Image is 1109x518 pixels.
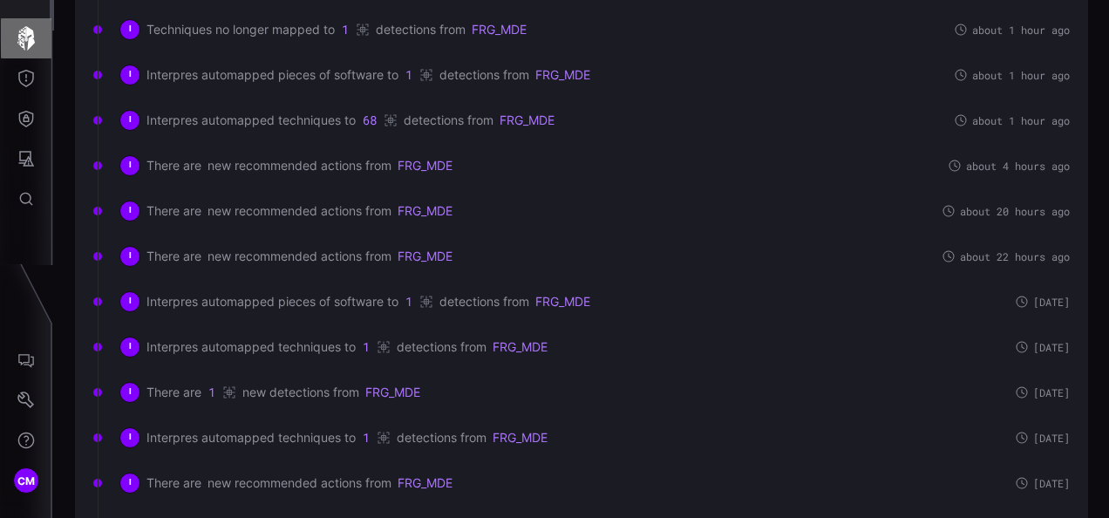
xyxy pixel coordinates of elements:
span: detections from [439,294,529,310]
button: 1 [405,66,413,84]
span: I [129,477,132,487]
span: [DATE] [1033,296,1070,307]
span: about 4 hours ago [966,160,1070,171]
span: new recommended actions from [208,158,391,174]
span: There are [146,475,201,491]
span: new recommended actions from [208,249,391,264]
span: Techniques no longer mapped to [146,22,335,37]
span: CM [17,472,36,490]
a: FRG_MDE [398,203,452,219]
span: new recommended actions from [208,475,391,491]
span: I [129,205,132,215]
span: about 1 hour ago [972,115,1070,126]
span: There are [146,203,201,219]
span: about 20 hours ago [960,206,1070,216]
span: detections from [397,430,486,446]
span: detections from [439,67,529,83]
button: 1 [362,429,371,446]
span: [DATE] [1033,433,1070,443]
button: 1 [405,293,413,310]
button: CM [1,460,51,501]
span: Interpres automapped pieces of software to [146,67,398,83]
span: I [129,296,132,306]
a: FRG_MDE [472,22,527,37]
a: FRG_MDE [365,385,420,400]
span: I [129,160,132,170]
span: I [129,432,132,442]
a: FRG_MDE [493,430,548,446]
a: FRG_MDE [535,67,590,83]
span: new detections from [242,385,359,400]
span: about 22 hours ago [960,251,1070,262]
a: FRG_MDE [493,339,548,355]
span: There are [146,385,201,400]
span: There are [146,249,201,264]
a: FRG_MDE [500,112,554,128]
span: [DATE] [1033,342,1070,352]
span: There are [146,158,201,174]
span: Interpres automapped pieces of software to [146,294,398,310]
span: about 1 hour ago [972,70,1070,80]
span: detections from [397,339,486,355]
button: 68 [362,112,378,129]
span: [DATE] [1033,387,1070,398]
button: 1 [362,338,371,356]
a: FRG_MDE [398,158,452,174]
span: Interpres automapped techniques to [146,430,356,446]
button: 1 [208,384,216,401]
span: I [129,69,132,79]
a: FRG_MDE [398,475,452,491]
span: about 1 hour ago [972,24,1070,35]
span: detections from [376,22,466,37]
span: detections from [404,112,493,128]
span: [DATE] [1033,478,1070,488]
span: new recommended actions from [208,203,391,219]
span: Interpres automapped techniques to [146,112,356,128]
button: 1 [341,21,350,38]
span: Interpres automapped techniques to [146,339,356,355]
span: I [129,114,132,125]
span: I [129,250,132,261]
span: I [129,341,132,351]
span: I [129,24,132,34]
a: FRG_MDE [535,294,590,310]
span: I [129,386,132,397]
a: FRG_MDE [398,249,452,264]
